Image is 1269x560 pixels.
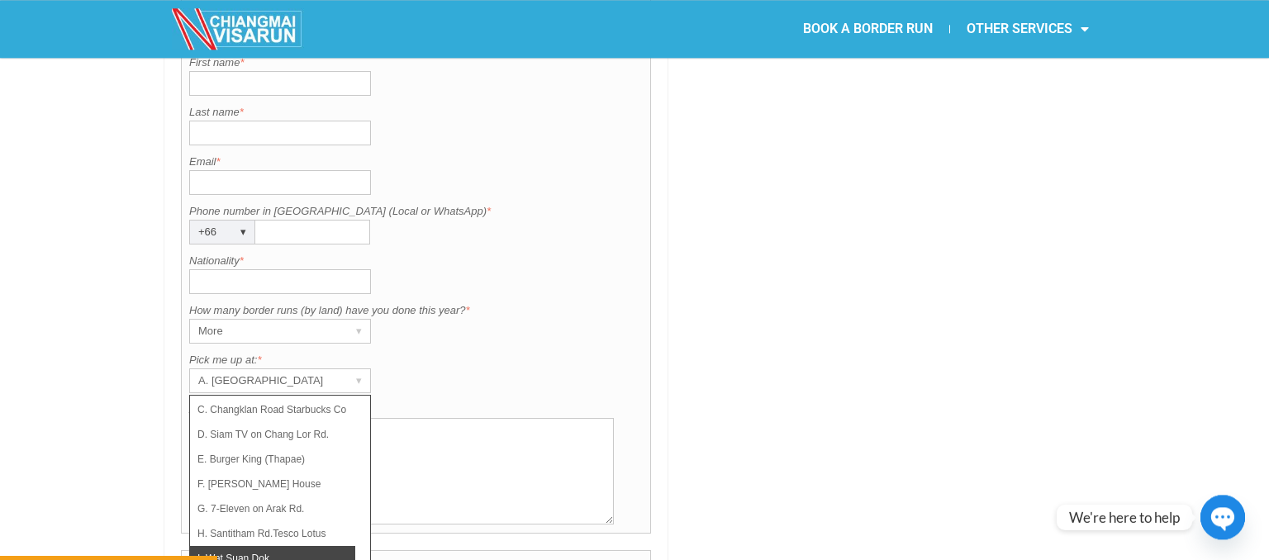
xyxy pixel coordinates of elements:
li: H. Santitham Rd.Tesco Lotus [190,521,355,546]
div: ▾ [347,320,370,343]
div: ▾ [231,221,254,244]
label: Last name [189,104,643,121]
label: Phone number in [GEOGRAPHIC_DATA] (Local or WhatsApp) [189,203,643,220]
li: F. [PERSON_NAME] House [190,472,355,496]
label: Additional request if any [189,401,643,418]
div: More [190,320,339,343]
div: ▾ [347,369,370,392]
li: E. Burger King (Thapae) [190,447,355,472]
a: BOOK A BORDER RUN [787,10,949,48]
li: D. Siam TV on Chang Lor Rd. [190,422,355,447]
label: Pick me up at: [189,352,643,368]
li: C. Changklan Road Starbucks Coffee [190,397,355,422]
li: G. 7-Eleven on Arak Rd. [190,496,355,521]
div: +66 [190,221,223,244]
div: A. [GEOGRAPHIC_DATA] [190,369,339,392]
label: Nationality [189,253,643,269]
label: First name [189,55,643,71]
a: OTHER SERVICES [950,10,1105,48]
label: How many border runs (by land) have you done this year? [189,302,643,319]
nav: Menu [634,10,1105,48]
label: Email [189,154,643,170]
